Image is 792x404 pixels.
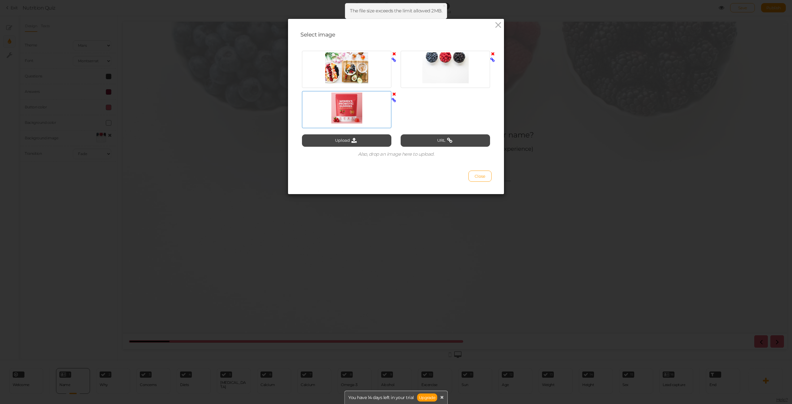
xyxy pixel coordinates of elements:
div: Before we get started... what's your name? [253,109,411,118]
button: Close [468,171,492,182]
input: write your name here... [277,148,388,159]
div: (we use this information to personalize your experience) [254,124,411,131]
button: URL [401,134,490,147]
span: × [442,1,446,10]
span: Select image [300,31,335,38]
span: Also, drop an image here to upload. [358,151,434,157]
span: Close [475,174,485,179]
div: First Name [277,143,388,148]
button: Upload [302,134,391,147]
span: You have 14 days left in your trial [348,395,414,400]
span: The file size exceeds the limit allowed 2MB. [350,8,442,14]
a: Upgrade [417,393,437,402]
